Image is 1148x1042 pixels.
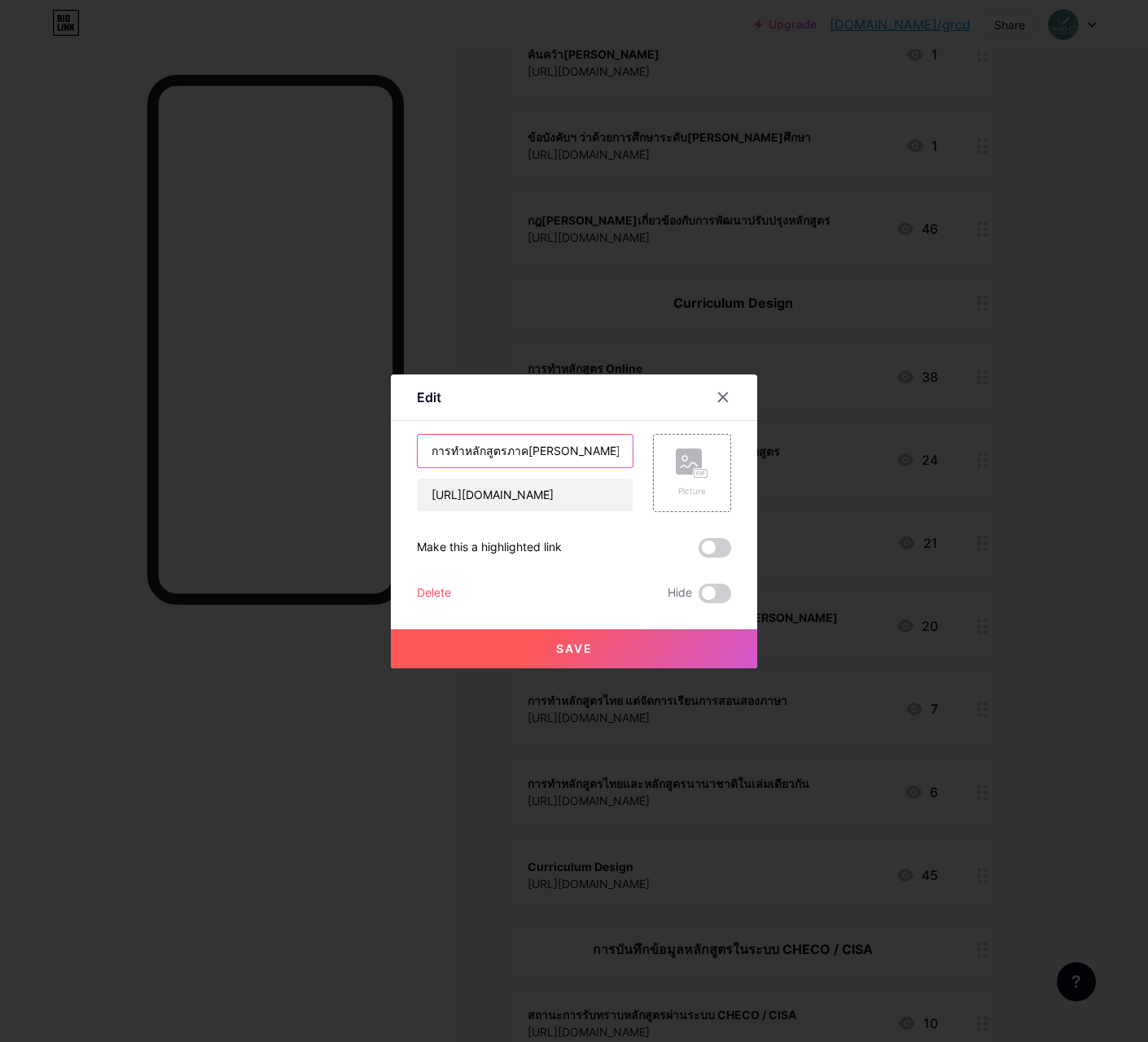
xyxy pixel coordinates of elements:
div: Picture [676,485,708,497]
span: Save [556,641,593,655]
div: Make this a highlighted link [417,538,562,558]
button: Save [391,629,757,668]
div: Delete [417,584,451,603]
span: Hide [668,584,692,603]
div: Edit [417,387,441,407]
input: URL [418,479,633,511]
input: Title [418,435,633,467]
